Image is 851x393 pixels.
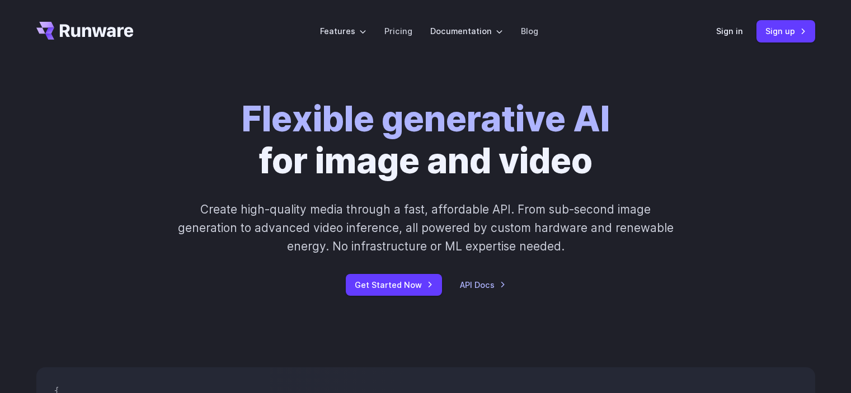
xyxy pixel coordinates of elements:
[756,20,815,42] a: Sign up
[242,98,610,182] h1: for image and video
[36,22,134,40] a: Go to /
[460,278,506,291] a: API Docs
[430,25,503,37] label: Documentation
[521,25,538,37] a: Blog
[716,25,743,37] a: Sign in
[320,25,366,37] label: Features
[346,274,442,296] a: Get Started Now
[384,25,412,37] a: Pricing
[242,98,610,140] strong: Flexible generative AI
[176,200,675,256] p: Create high-quality media through a fast, affordable API. From sub-second image generation to adv...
